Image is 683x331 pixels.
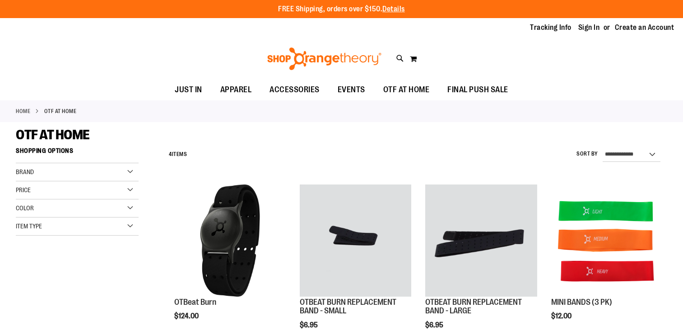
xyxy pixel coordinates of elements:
span: FINAL PUSH SALE [447,80,508,100]
span: JUST IN [175,80,202,100]
a: OTBEAT BURN REPLACEMENT BAND - LARGE [425,298,522,316]
h2: Items [169,147,187,161]
img: OTBEAT BURN REPLACEMENT BAND - SMALL [300,184,411,296]
a: Create an Account [615,23,674,33]
span: ACCESSORIES [269,80,320,100]
span: Color [16,204,34,212]
a: Home [16,107,30,115]
a: MINI BANDS (3 PK) [551,298,612,307]
span: Price [16,186,31,194]
a: OTBeat Burn [174,298,216,307]
a: OTBEAT BURN REPLACEMENT BAND - LARGE [425,184,537,298]
a: EVENTS [329,80,374,100]
span: Brand [16,168,34,175]
a: Details [382,5,405,13]
p: FREE Shipping, orders over $150. [278,4,405,14]
span: OTF AT HOME [16,127,90,142]
a: Main view of OTBeat Burn 6.0-C [174,184,286,298]
span: $6.95 [300,321,319,329]
a: Tracking Info [530,23,571,33]
a: JUST IN [166,80,211,100]
span: $124.00 [174,312,200,320]
a: OTF AT HOME [374,80,439,100]
span: $6.95 [425,321,445,329]
span: 4 [169,151,172,157]
a: ACCESSORIES [260,80,329,100]
a: FINAL PUSH SALE [438,80,517,100]
img: Main view of OTBeat Burn 6.0-C [174,184,286,296]
span: EVENTS [338,80,365,100]
a: MINI BANDS (3 PK) [551,184,663,298]
a: APPAREL [211,80,261,100]
a: OTBEAT BURN REPLACEMENT BAND - SMALL [300,298,396,316]
span: $12.00 [551,312,573,320]
a: OTBEAT BURN REPLACEMENT BAND - SMALL [300,184,411,298]
a: Sign In [578,23,600,33]
img: MINI BANDS (3 PK) [551,184,663,296]
img: Shop Orangetheory [266,47,383,70]
img: OTBEAT BURN REPLACEMENT BAND - LARGE [425,184,537,296]
span: APPAREL [220,80,252,100]
strong: OTF AT HOME [44,107,77,115]
strong: Shopping Options [16,143,139,163]
label: Sort By [576,150,598,158]
span: OTF AT HOME [383,80,430,100]
span: Item Type [16,222,42,230]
